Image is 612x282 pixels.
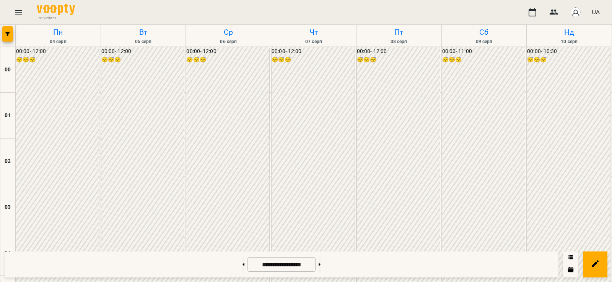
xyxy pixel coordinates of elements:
h6: 03 [5,203,11,211]
h6: 😴😴😴 [442,56,525,64]
h6: 😴😴😴 [272,56,355,64]
h6: 00:00 - 12:00 [357,47,440,56]
h6: 😴😴😴 [16,56,99,64]
img: avatar_s.png [570,7,581,18]
img: Voopty Logo [37,4,75,15]
h6: 00:00 - 12:00 [186,47,269,56]
h6: Нд [528,26,610,38]
h6: Чт [272,26,355,38]
h6: 00:00 - 12:00 [16,47,99,56]
h6: 07 серп [272,38,355,45]
h6: Сб [443,26,526,38]
h6: 😴😴😴 [101,56,184,64]
h6: 10 серп [528,38,610,45]
button: UA [589,5,603,19]
h6: 00:00 - 10:30 [527,47,610,56]
h6: 09 серп [443,38,526,45]
span: UA [592,8,600,16]
h6: 01 [5,111,11,120]
span: For Business [37,16,75,20]
h6: 02 [5,157,11,166]
h6: 00 [5,66,11,74]
h6: 😴😴😴 [186,56,269,64]
h6: Вт [102,26,185,38]
h6: 05 серп [102,38,185,45]
h6: 00:00 - 12:00 [272,47,355,56]
button: Menu [9,3,28,21]
h6: 00:00 - 12:00 [101,47,184,56]
h6: 04 серп [17,38,99,45]
h6: 😴😴😴 [357,56,440,64]
h6: 08 серп [358,38,440,45]
h6: 😴😴😴 [527,56,610,64]
h6: Пн [17,26,99,38]
h6: Ср [187,26,270,38]
h6: Пт [358,26,440,38]
h6: 00:00 - 11:00 [442,47,525,56]
h6: 06 серп [187,38,270,45]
